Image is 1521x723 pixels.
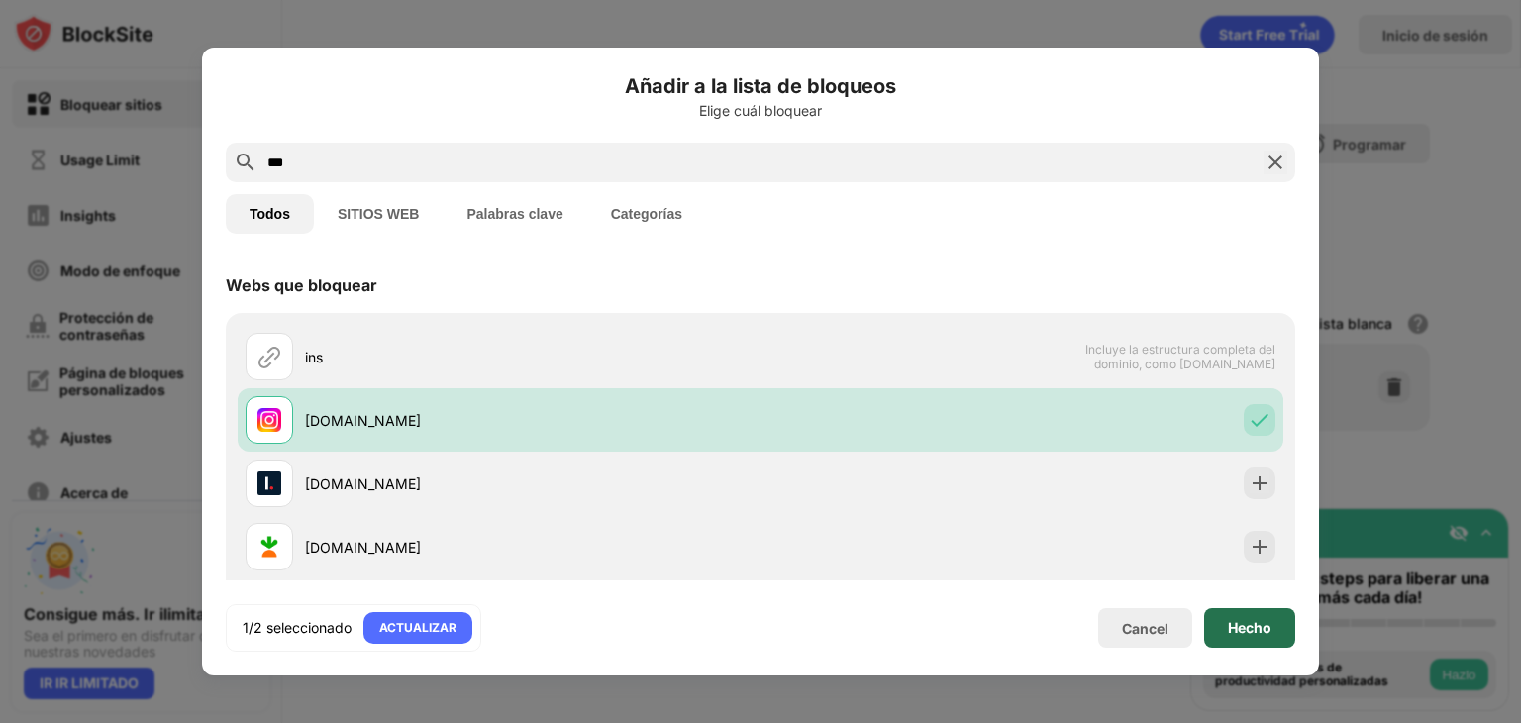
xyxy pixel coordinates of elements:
div: Hecho [1228,620,1271,636]
div: Webs que bloquear [226,275,377,295]
button: Palabras clave [443,194,586,234]
div: [DOMAIN_NAME] [305,537,760,558]
button: Todos [226,194,314,234]
div: ACTUALIZAR [379,618,456,638]
div: ins [305,347,760,367]
img: search.svg [234,151,257,174]
div: [DOMAIN_NAME] [305,473,760,494]
img: favicons [257,408,281,432]
img: favicons [257,535,281,559]
span: Incluye la estructura completa del dominio, como [DOMAIN_NAME] [1071,342,1275,371]
div: 1/2 seleccionado [243,618,352,638]
img: search-close [1264,151,1287,174]
div: Elige cuál bloquear [226,103,1295,119]
img: url.svg [257,345,281,368]
button: SITIOS WEB [314,194,443,234]
div: [DOMAIN_NAME] [305,410,760,431]
button: Categorías [587,194,706,234]
h6: Añadir a la lista de bloqueos [226,71,1295,101]
div: Cancel [1122,620,1168,637]
img: favicons [257,471,281,495]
